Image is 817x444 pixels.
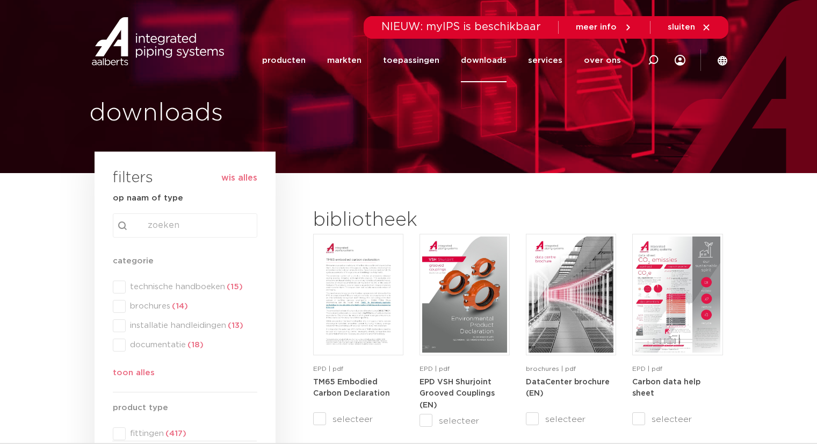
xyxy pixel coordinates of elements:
[313,378,390,398] a: TM65 Embodied Carbon Declaration
[526,413,616,426] label: selecteer
[576,23,617,31] span: meer info
[632,413,722,426] label: selecteer
[420,378,495,409] a: EPD VSH Shurjoint Grooved Couplings (EN)
[262,39,306,82] a: producten
[113,194,183,202] strong: op naam of type
[529,237,613,353] img: DataCenter_A4Brochure-5011610-2025_1.0_Pegler-UK-pdf.jpg
[584,39,621,82] a: over ons
[327,39,361,82] a: markten
[675,39,685,82] div: my IPS
[528,39,562,82] a: services
[632,366,662,372] span: EPD | pdf
[316,237,401,353] img: TM65-Embodied-Carbon-Declaration-pdf.jpg
[313,413,403,426] label: selecteer
[313,207,504,233] h2: bibliotheek
[635,237,720,353] img: NL-Carbon-data-help-sheet-pdf.jpg
[668,23,711,32] a: sluiten
[422,237,507,353] img: VSH-Shurjoint-Grooved-Couplings_A4EPD_5011512_EN-pdf.jpg
[89,96,403,131] h1: downloads
[526,378,610,398] a: DataCenter brochure (EN)
[420,414,510,427] label: selecteer
[262,39,621,82] nav: Menu
[383,39,439,82] a: toepassingen
[461,39,507,82] a: downloads
[526,366,576,372] span: brochures | pdf
[576,23,633,32] a: meer info
[632,378,700,398] a: Carbon data help sheet
[668,23,695,31] span: sluiten
[113,166,153,191] h3: filters
[381,22,541,32] span: NIEUW: myIPS is beschikbaar
[313,366,343,372] span: EPD | pdf
[420,366,450,372] span: EPD | pdf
